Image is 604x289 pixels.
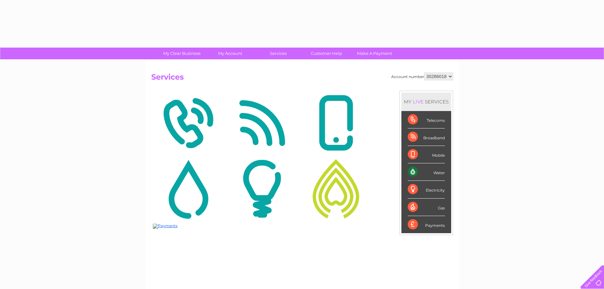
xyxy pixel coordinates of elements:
img: Broadband [227,92,297,154]
div: Mobile [408,146,445,163]
div: MY SERVICES [401,93,451,111]
a: Services [252,48,304,59]
div: LIVE [412,99,425,105]
div: Water [408,163,445,181]
img: Payments [153,224,178,229]
img: Mobile [301,92,371,154]
h2: Services [151,73,453,85]
img: Gas [301,158,371,220]
div: Payments [408,216,445,233]
a: Make A Payment [348,48,401,59]
img: Telecoms [153,92,224,154]
a: My Clear Business [156,48,208,59]
a: My Account [204,48,256,59]
div: Electricity [408,181,445,198]
div: Telecoms [408,111,445,128]
div: Broadband [408,128,445,146]
div: Account number [391,73,453,80]
img: Water [153,158,224,220]
a: Customer Help [300,48,353,59]
div: Gas [408,199,445,216]
img: Electricity [227,158,297,220]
